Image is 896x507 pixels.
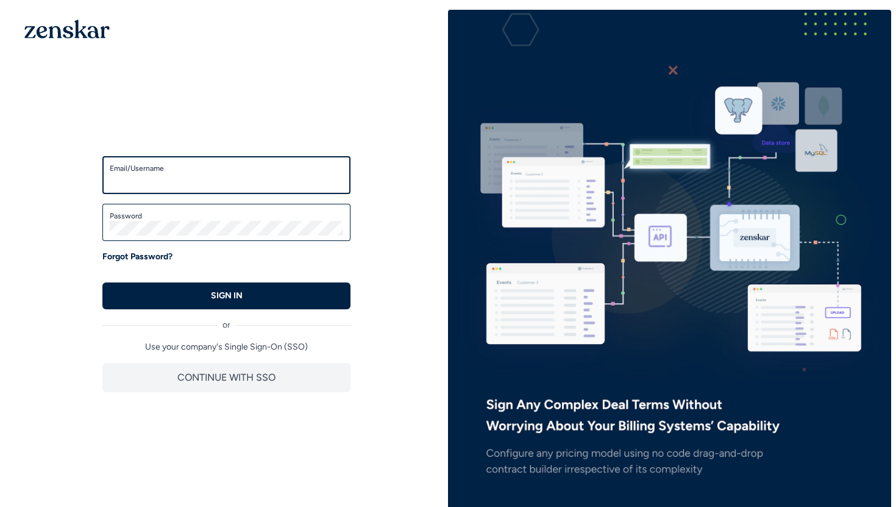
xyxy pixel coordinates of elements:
div: or [102,309,350,331]
p: Use your company's Single Sign-On (SSO) [102,341,350,353]
img: 1OGAJ2xQqyY4LXKgY66KYq0eOWRCkrZdAb3gUhuVAqdWPZE9SRJmCz+oDMSn4zDLXe31Ii730ItAGKgCKgCCgCikA4Av8PJUP... [24,20,110,38]
label: Email/Username [110,164,343,173]
button: CONTINUE WITH SSO [102,363,350,392]
button: SIGN IN [102,282,350,309]
p: SIGN IN [211,290,243,302]
a: Forgot Password? [102,251,172,263]
label: Password [110,211,343,221]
